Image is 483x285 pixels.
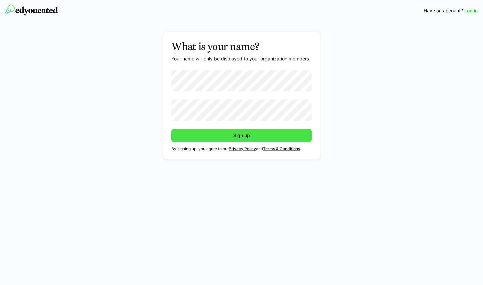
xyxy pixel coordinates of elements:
[229,146,256,151] a: Privacy Policy
[263,146,300,151] a: Terms & Conditions
[171,146,312,152] p: By signing up, you agree to our and .
[424,7,463,14] span: Have an account?
[232,132,251,139] span: Sign up
[171,129,312,142] button: Sign up
[464,7,478,14] a: Log in
[5,5,58,15] img: edyoucated
[171,55,312,62] p: Your name will only be displayed to your organization members.
[171,40,312,53] h3: What is your name?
